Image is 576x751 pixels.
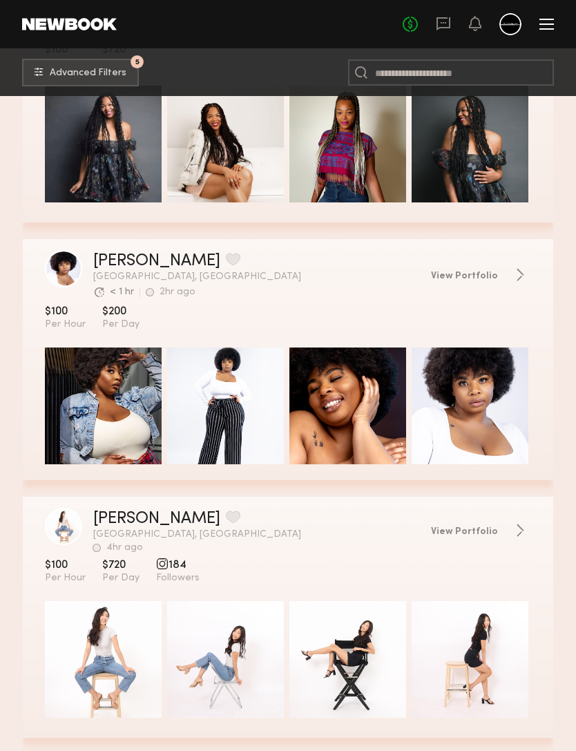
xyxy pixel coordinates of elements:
[102,572,140,584] span: Per Day
[22,59,139,86] button: 5Advanced Filters
[45,558,86,572] span: $100
[93,253,220,269] a: [PERSON_NAME]
[93,511,220,527] a: [PERSON_NAME]
[156,572,200,584] span: Followers
[135,59,140,65] span: 5
[431,268,531,282] a: View Portfolio
[110,287,134,297] div: < 1 hr
[45,572,86,584] span: Per Hour
[50,68,126,78] span: Advanced Filters
[431,527,498,537] span: View Portfolio
[156,558,200,572] span: 184
[431,272,498,281] span: View Portfolio
[106,543,143,553] div: 4hr ago
[45,319,86,331] span: Per Hour
[102,305,140,319] span: $200
[102,319,140,331] span: Per Day
[93,272,420,282] span: [GEOGRAPHIC_DATA], [GEOGRAPHIC_DATA]
[45,305,86,319] span: $100
[93,530,420,540] span: [GEOGRAPHIC_DATA], [GEOGRAPHIC_DATA]
[102,558,140,572] span: $720
[160,287,195,297] div: 2hr ago
[431,524,531,538] a: View Portfolio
